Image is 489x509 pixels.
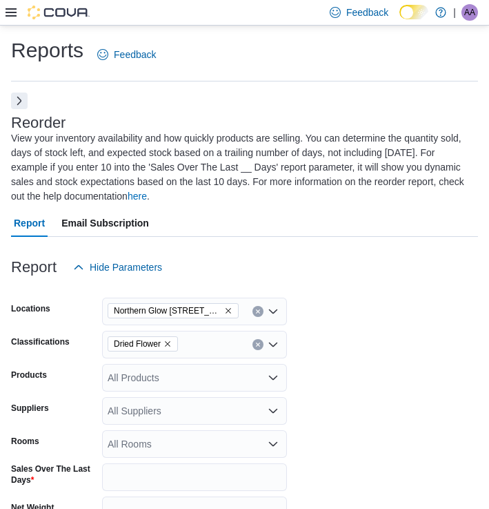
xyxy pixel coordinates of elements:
button: Remove Northern Glow 540 Arthur St from selection in this group [224,307,232,315]
label: Suppliers [11,403,49,414]
button: Open list of options [268,372,279,383]
button: Clear input [252,306,263,317]
span: Feedback [346,6,388,19]
span: Northern Glow 540 Arthur St [108,303,239,318]
button: Clear input [252,339,263,350]
div: View your inventory availability and how quickly products are selling. You can determine the quan... [11,131,471,204]
span: AA [464,4,475,21]
span: Dried Flower [108,336,178,352]
label: Locations [11,303,50,314]
button: Open list of options [268,439,279,450]
span: Dried Flower [114,337,161,351]
h3: Report [11,259,57,276]
a: here [128,191,147,202]
button: Open list of options [268,339,279,350]
span: Report [14,209,45,237]
h3: Reorder [11,115,66,131]
h1: Reports [11,37,83,64]
label: Rooms [11,436,39,447]
button: Remove Dried Flower from selection in this group [163,340,172,348]
label: Classifications [11,336,70,347]
span: Hide Parameters [90,260,162,274]
span: Northern Glow [STREET_ADDRESS][PERSON_NAME] [114,304,221,318]
button: Next [11,93,28,109]
div: Alison Albert [461,4,478,21]
button: Open list of options [268,306,279,317]
label: Sales Over The Last Days [11,463,97,486]
button: Open list of options [268,405,279,416]
label: Products [11,369,47,381]
button: Hide Parameters [68,253,168,281]
span: Feedback [114,48,156,61]
img: Cova [28,6,90,19]
p: | [453,4,456,21]
a: Feedback [92,41,161,68]
span: Email Subscription [61,209,149,237]
input: Dark Mode [399,5,428,19]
